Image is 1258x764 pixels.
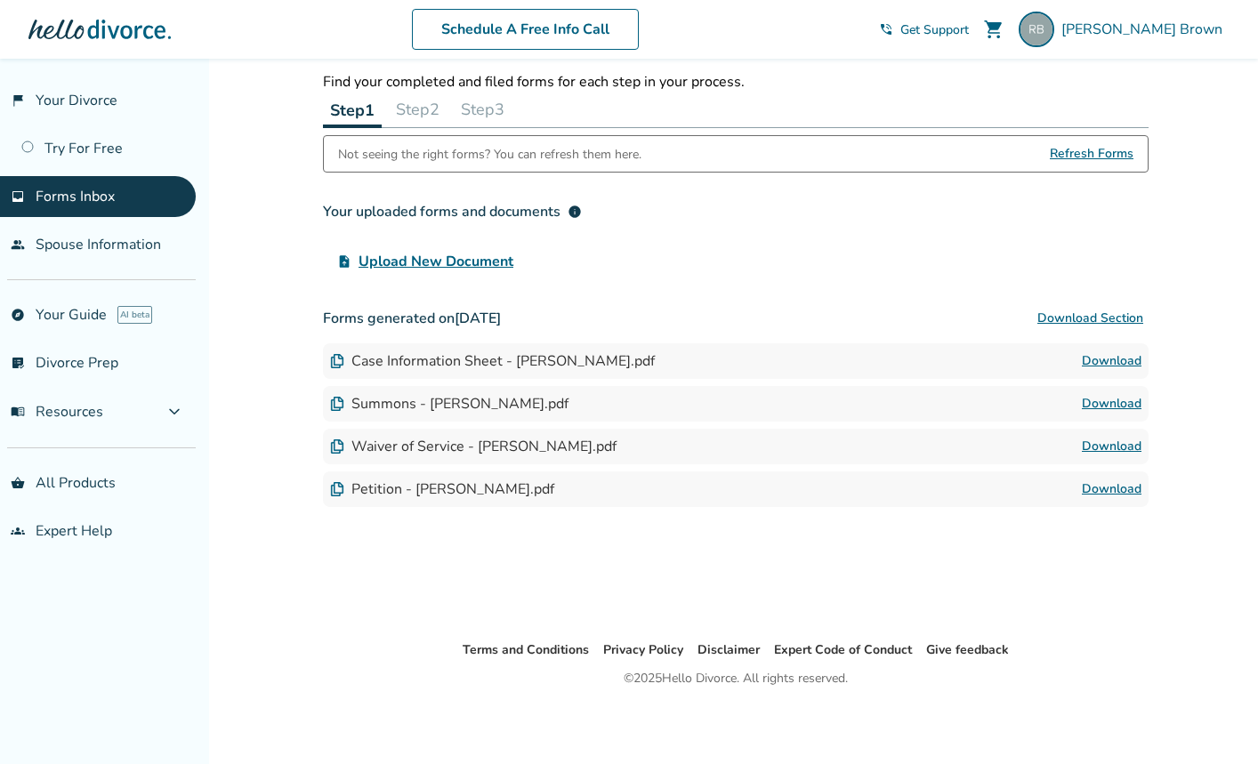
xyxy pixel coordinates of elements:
a: phone_in_talkGet Support [879,21,969,38]
div: Petition - [PERSON_NAME].pdf [330,479,554,499]
h3: Forms generated on [DATE] [323,301,1149,336]
span: shopping_basket [11,476,25,490]
span: menu_book [11,405,25,419]
span: upload_file [337,254,351,269]
span: Refresh Forms [1050,136,1133,172]
button: Step1 [323,92,382,128]
span: inbox [11,189,25,204]
span: phone_in_talk [879,22,893,36]
img: Document [330,354,344,368]
span: Forms Inbox [36,187,115,206]
span: AI beta [117,306,152,324]
a: Download [1082,436,1141,457]
button: Step2 [389,92,447,127]
span: groups [11,524,25,538]
span: list_alt_check [11,356,25,370]
div: © 2025 Hello Divorce. All rights reserved. [624,668,848,689]
span: Upload New Document [359,251,513,272]
a: Schedule A Free Info Call [412,9,639,50]
div: Not seeing the right forms? You can refresh them here. [338,136,641,172]
button: Step3 [454,92,512,127]
span: Resources [11,402,103,422]
span: flag_2 [11,93,25,108]
span: people [11,237,25,252]
a: Download [1082,350,1141,372]
a: Terms and Conditions [463,641,589,658]
img: Document [330,439,344,454]
li: Disclaimer [698,639,760,661]
span: expand_more [164,401,185,422]
img: goyanks787@aol.com [1019,12,1054,47]
div: Your uploaded forms and documents [323,201,582,222]
span: Get Support [900,21,969,38]
img: Document [330,482,344,496]
div: Summons - [PERSON_NAME].pdf [330,394,569,414]
p: Find your completed and filed forms for each step in your process. [323,72,1149,92]
a: Privacy Policy [603,641,683,658]
span: shopping_cart [983,19,1004,40]
li: Give feedback [926,639,1009,661]
div: Case Information Sheet - [PERSON_NAME].pdf [330,351,655,371]
span: explore [11,308,25,322]
a: Download [1082,479,1141,500]
iframe: Chat Widget [1169,679,1258,764]
div: Waiver of Service - [PERSON_NAME].pdf [330,437,617,456]
a: Download [1082,393,1141,414]
a: Expert Code of Conduct [774,641,912,658]
span: [PERSON_NAME] Brown [1061,20,1230,39]
img: Document [330,397,344,411]
span: info [568,205,582,219]
button: Download Section [1032,301,1149,336]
